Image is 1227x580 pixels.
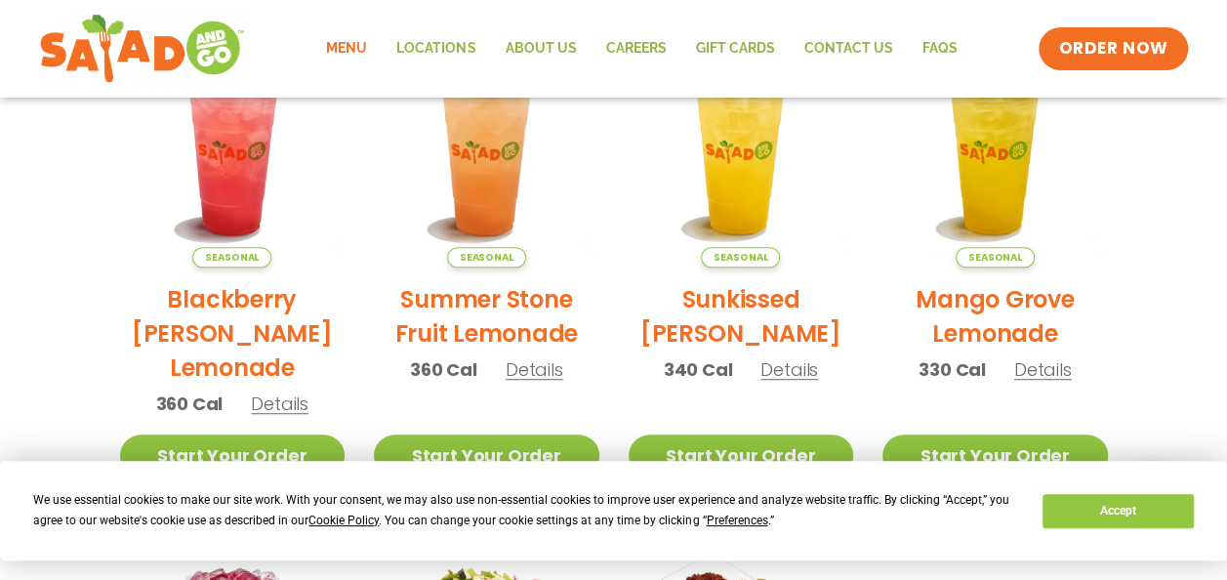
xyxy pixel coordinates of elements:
[374,282,599,351] h2: Summer Stone Fruit Lemonade
[120,42,346,268] img: Product photo for Blackberry Bramble Lemonade
[919,356,986,383] span: 330 Cal
[591,26,680,71] a: Careers
[39,10,245,88] img: new-SAG-logo-768×292
[156,391,224,417] span: 360 Cal
[382,26,490,71] a: Locations
[410,356,477,383] span: 360 Cal
[629,282,854,351] h2: Sunkissed [PERSON_NAME]
[490,26,591,71] a: About Us
[701,247,780,268] span: Seasonal
[1014,357,1072,382] span: Details
[706,514,767,527] span: Preferences
[664,356,733,383] span: 340 Cal
[120,282,346,385] h2: Blackberry [PERSON_NAME] Lemonade
[760,357,818,382] span: Details
[374,435,599,476] a: Start Your Order
[251,392,308,416] span: Details
[311,26,971,71] nav: Menu
[1039,27,1187,70] a: ORDER NOW
[882,435,1108,476] a: Start Your Order
[907,26,971,71] a: FAQs
[789,26,907,71] a: Contact Us
[1043,494,1193,528] button: Accept
[882,42,1108,268] img: Product photo for Mango Grove Lemonade
[311,26,382,71] a: Menu
[308,514,379,527] span: Cookie Policy
[956,247,1035,268] span: Seasonal
[680,26,789,71] a: GIFT CARDS
[882,282,1108,351] h2: Mango Grove Lemonade
[629,435,854,476] a: Start Your Order
[374,42,599,268] img: Product photo for Summer Stone Fruit Lemonade
[120,435,346,476] a: Start Your Order
[1058,37,1167,61] span: ORDER NOW
[192,247,271,268] span: Seasonal
[33,490,1019,531] div: We use essential cookies to make our site work. With your consent, we may also use non-essential ...
[629,42,854,268] img: Product photo for Sunkissed Yuzu Lemonade
[447,247,526,268] span: Seasonal
[506,357,563,382] span: Details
